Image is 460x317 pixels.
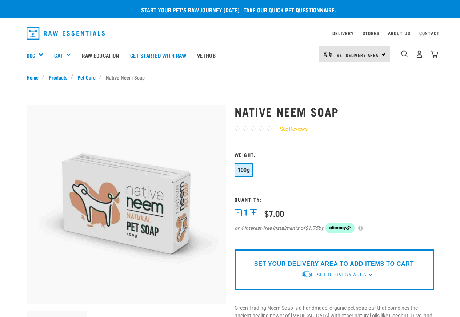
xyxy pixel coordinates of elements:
[235,152,434,157] h3: Weight:
[323,51,333,57] img: van-moving.png
[235,163,253,177] button: 100g
[254,260,414,268] p: SET YOUR DELIVERY AREA TO ADD ITEMS TO CART
[431,50,438,58] img: home-icon@2x.png
[244,8,336,11] a: take our quick pet questionnaire.
[251,125,257,133] span: ☆
[325,223,355,233] img: Afterpay
[332,32,353,34] a: Delivery
[27,73,434,81] nav: breadcrumbs
[244,209,248,216] span: 1
[73,73,99,81] a: Pet Care
[259,125,265,133] span: ☆
[235,223,434,233] div: or 4 interest-free instalments of by
[238,167,250,173] span: 100g
[235,105,434,118] h1: Native Neem Soap
[76,41,124,70] a: Raw Education
[264,209,284,218] div: $7.00
[273,125,308,133] a: See Reviews
[337,54,379,56] span: Set Delivery Area
[27,27,105,40] img: Raw Essentials Logo
[27,51,35,60] a: Dog
[401,50,408,57] img: home-icon-1@2x.png
[235,209,242,216] button: -
[125,41,192,70] a: Get started with Raw
[416,50,423,58] img: user.png
[192,41,221,70] a: Vethub
[267,125,273,133] span: ☆
[250,209,257,216] button: +
[363,32,380,34] a: Stores
[235,125,241,133] span: ☆
[21,24,440,42] nav: dropdown navigation
[301,271,313,278] img: van-moving.png
[54,51,63,60] a: Cat
[27,73,43,81] a: Home
[27,105,226,304] img: Organic neem pet soap bar 100g green trading
[388,32,410,34] a: About Us
[317,272,366,277] span: Set Delivery Area
[45,73,71,81] a: Products
[243,125,249,133] span: ☆
[419,32,440,34] a: Contact
[305,224,318,232] span: $1.75
[235,196,434,202] h3: Quantity:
